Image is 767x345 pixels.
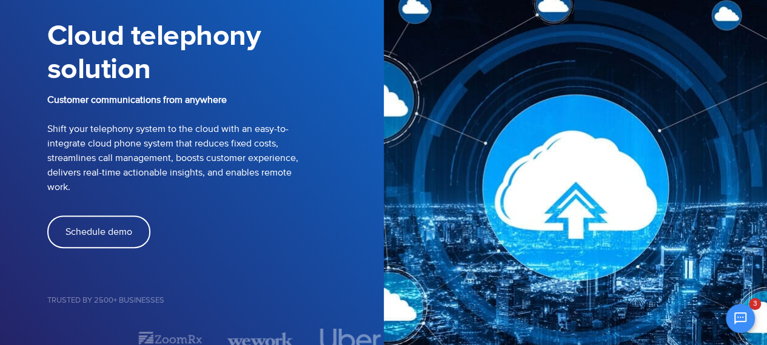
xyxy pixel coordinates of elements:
h5: Trusted by 2500+ Businesses [47,297,384,304]
button: Open chat [726,304,755,333]
a: Schedule demo [47,215,150,248]
h1: Cloud telephony solution [47,20,384,87]
span: Schedule demo [65,227,132,237]
b: Customer communications from anywhere [47,94,227,106]
span: 3 [749,298,761,310]
p: Shift your telephony system to the cloud with an easy-to-integrate cloud phone system that reduce... [47,93,384,194]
